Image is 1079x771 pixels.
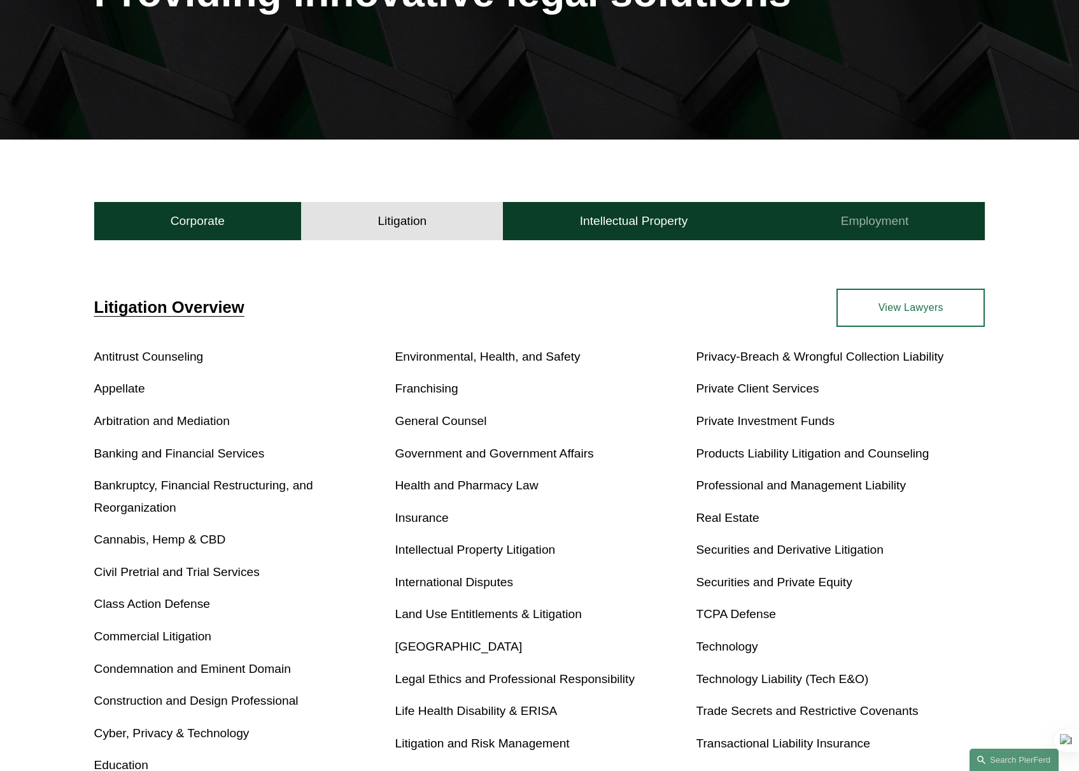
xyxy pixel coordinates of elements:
[696,479,906,492] a: Professional and Management Liability
[696,737,870,750] a: Transactional Liability Insurance
[696,382,819,395] a: Private Client Services
[94,565,260,579] a: Civil Pretrial and Trial Services
[696,672,868,686] a: Technology Liability (Tech E&O)
[171,213,225,229] h4: Corporate
[395,479,539,492] a: Health and Pharmacy Law
[94,533,226,546] a: Cannabis, Hemp & CBD
[696,575,852,589] a: Securities and Private Equity
[395,704,558,717] a: Life Health Disability & ERISA
[94,298,244,316] a: Litigation Overview
[395,543,556,556] a: Intellectual Property Litigation
[970,749,1059,771] a: Search this site
[395,737,570,750] a: Litigation and Risk Management
[395,640,523,653] a: [GEOGRAPHIC_DATA]
[395,672,635,686] a: Legal Ethics and Professional Responsibility
[395,382,458,395] a: Franchising
[696,350,943,363] a: Privacy-Breach & Wrongful Collection Liability
[94,726,250,740] a: Cyber, Privacy & Technology
[395,350,581,363] a: Environmental, Health, and Safety
[94,350,204,363] a: Antitrust Counseling
[395,511,449,524] a: Insurance
[696,414,835,428] a: Private Investment Funds
[696,704,918,717] a: Trade Secrets and Restrictive Covenants
[395,414,487,428] a: General Counsel
[377,213,427,229] h4: Litigation
[696,511,759,524] a: Real Estate
[94,630,211,643] a: Commercial Litigation
[94,414,230,428] a: Arbitration and Mediation
[841,213,909,229] h4: Employment
[580,213,688,229] h4: Intellectual Property
[94,597,210,610] a: Class Action Defense
[395,447,594,460] a: Government and Government Affairs
[94,382,145,395] a: Appellate
[836,289,985,327] a: View Lawyers
[94,662,291,675] a: Condemnation and Eminent Domain
[94,479,313,514] a: Bankruptcy, Financial Restructuring, and Reorganization
[395,575,514,589] a: International Disputes
[395,607,582,621] a: Land Use Entitlements & Litigation
[696,640,758,653] a: Technology
[696,607,776,621] a: TCPA Defense
[94,694,299,707] a: Construction and Design Professional
[94,447,265,460] a: Banking and Financial Services
[696,543,883,556] a: Securities and Derivative Litigation
[696,447,929,460] a: Products Liability Litigation and Counseling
